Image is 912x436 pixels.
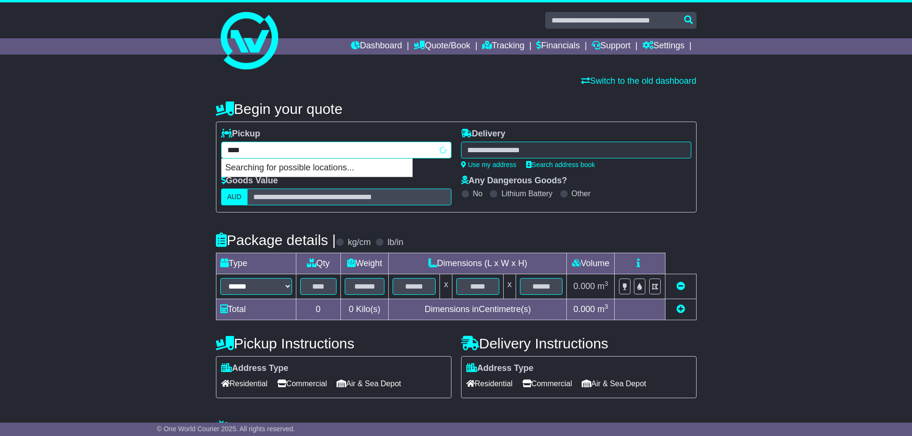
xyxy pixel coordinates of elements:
a: Remove this item [676,281,685,291]
label: AUD [221,189,248,205]
label: Goods Value [221,176,278,186]
a: Financials [536,38,580,55]
label: Lithium Battery [501,189,552,198]
h4: Pickup Instructions [216,335,451,351]
h4: Package details | [216,232,336,248]
span: 0.000 [574,281,595,291]
td: Weight [340,253,389,274]
sup: 3 [605,280,608,287]
span: Commercial [277,376,327,391]
td: x [503,274,516,299]
span: 0.000 [574,304,595,314]
sup: 3 [605,303,608,310]
h4: Delivery Instructions [461,335,697,351]
label: lb/in [387,237,403,248]
a: Quote/Book [414,38,470,55]
a: Dashboard [351,38,402,55]
td: x [440,274,452,299]
a: Add new item [676,304,685,314]
p: Searching for possible locations... [222,159,412,177]
label: Delivery [461,129,506,139]
span: m [597,281,608,291]
td: Dimensions in Centimetre(s) [389,299,567,320]
a: Support [592,38,631,55]
a: Settings [642,38,685,55]
label: No [473,189,483,198]
a: Switch to the old dashboard [581,76,696,86]
label: Pickup [221,129,260,139]
span: Residential [466,376,513,391]
td: Type [216,253,296,274]
label: kg/cm [348,237,371,248]
a: Tracking [482,38,524,55]
span: Air & Sea Depot [582,376,646,391]
td: Volume [567,253,615,274]
td: Total [216,299,296,320]
span: 0 [349,304,353,314]
typeahead: Please provide city [221,142,451,158]
td: Kilo(s) [340,299,389,320]
span: Residential [221,376,268,391]
h4: Warranty & Insurance [216,420,697,436]
td: Dimensions (L x W x H) [389,253,567,274]
label: Address Type [466,363,534,374]
span: m [597,304,608,314]
td: Qty [296,253,340,274]
a: Use my address [461,161,517,168]
span: © One World Courier 2025. All rights reserved. [157,425,295,433]
span: Air & Sea Depot [337,376,401,391]
a: Search address book [526,161,595,168]
label: Any Dangerous Goods? [461,176,567,186]
td: 0 [296,299,340,320]
span: Commercial [522,376,572,391]
label: Address Type [221,363,289,374]
h4: Begin your quote [216,101,697,117]
label: Other [572,189,591,198]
